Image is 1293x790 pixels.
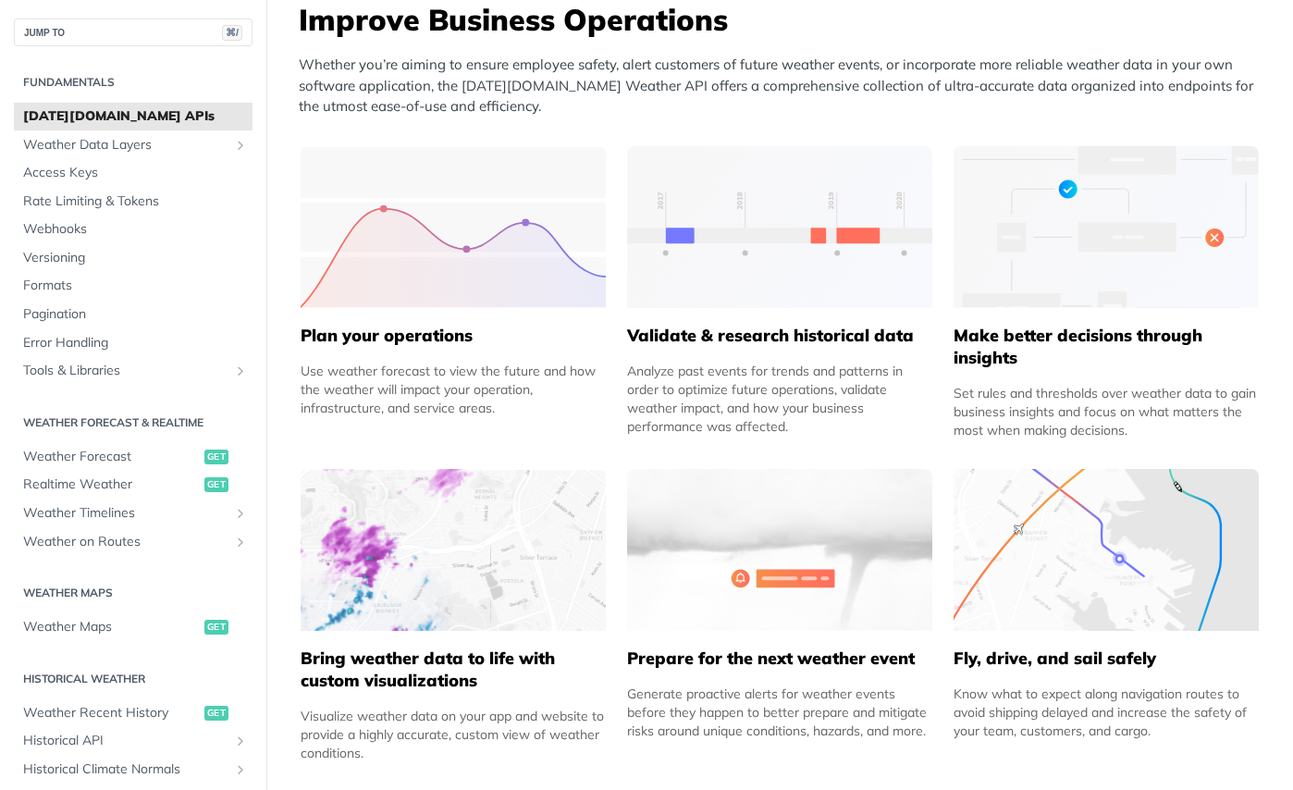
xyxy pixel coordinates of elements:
a: Webhooks [14,216,252,243]
a: Versioning [14,244,252,272]
span: Weather Forecast [23,448,200,466]
img: a22d113-group-496-32x.svg [954,146,1259,308]
a: Weather on RoutesShow subpages for Weather on Routes [14,528,252,556]
a: Rate Limiting & Tokens [14,188,252,216]
div: Analyze past events for trends and patterns in order to optimize future operations, validate weat... [627,362,932,436]
a: Realtime Weatherget [14,471,252,499]
span: ⌘/ [222,25,242,41]
a: Historical APIShow subpages for Historical API [14,727,252,755]
span: Error Handling [23,334,248,352]
h5: Fly, drive, and sail safely [954,648,1259,670]
h5: Make better decisions through insights [954,325,1259,369]
span: Historical API [23,732,228,750]
div: Know what to expect along navigation routes to avoid shipping delayed and increase the safety of ... [954,685,1259,740]
a: Tools & LibrariesShow subpages for Tools & Libraries [14,357,252,385]
button: Show subpages for Tools & Libraries [233,364,248,378]
span: get [204,620,228,635]
a: Weather Forecastget [14,443,252,471]
span: Realtime Weather [23,475,200,494]
div: Set rules and thresholds over weather data to gain business insights and focus on what matters th... [954,384,1259,439]
span: Historical Climate Normals [23,760,228,779]
a: Formats [14,272,252,300]
span: Weather on Routes [23,533,228,551]
div: Generate proactive alerts for weather events before they happen to better prepare and mitigate ri... [627,685,932,740]
span: get [204,706,228,721]
a: Weather TimelinesShow subpages for Weather Timelines [14,500,252,527]
span: [DATE][DOMAIN_NAME] APIs [23,107,248,126]
span: Pagination [23,305,248,324]
a: [DATE][DOMAIN_NAME] APIs [14,103,252,130]
img: 39565e8-group-4962x.svg [301,146,606,308]
span: Webhooks [23,220,248,239]
h2: Historical Weather [14,671,252,687]
span: Weather Recent History [23,704,200,722]
h2: Weather Maps [14,585,252,601]
div: Use weather forecast to view the future and how the weather will impact your operation, infrastru... [301,362,606,417]
span: Versioning [23,249,248,267]
span: Rate Limiting & Tokens [23,192,248,211]
img: 994b3d6-mask-group-32x.svg [954,469,1259,631]
h2: Fundamentals [14,74,252,91]
h2: Weather Forecast & realtime [14,414,252,431]
span: Access Keys [23,164,248,182]
h5: Plan your operations [301,325,606,347]
span: Weather Data Layers [23,136,228,154]
button: Show subpages for Historical Climate Normals [233,762,248,777]
button: Show subpages for Weather on Routes [233,535,248,549]
a: Pagination [14,301,252,328]
span: Weather Maps [23,618,200,636]
button: Show subpages for Weather Timelines [233,506,248,521]
h5: Prepare for the next weather event [627,648,932,670]
span: Tools & Libraries [23,362,228,380]
a: Access Keys [14,159,252,187]
h5: Bring weather data to life with custom visualizations [301,648,606,692]
img: 2c0a313-group-496-12x.svg [627,469,932,631]
span: Weather Timelines [23,504,228,523]
span: Formats [23,277,248,295]
h5: Validate & research historical data [627,325,932,347]
p: Whether you’re aiming to ensure employee safety, alert customers of future weather events, or inc... [299,55,1270,117]
button: Show subpages for Weather Data Layers [233,138,248,153]
button: Show subpages for Historical API [233,734,248,748]
a: Error Handling [14,329,252,357]
a: Historical Climate NormalsShow subpages for Historical Climate Normals [14,756,252,784]
button: JUMP TO⌘/ [14,19,252,46]
span: get [204,450,228,464]
a: Weather Mapsget [14,613,252,641]
a: Weather Recent Historyget [14,699,252,727]
div: Visualize weather data on your app and website to provide a highly accurate, custom view of weath... [301,707,606,762]
img: 4463876-group-4982x.svg [301,469,606,631]
img: 13d7ca0-group-496-2.svg [627,146,932,308]
span: get [204,477,228,492]
a: Weather Data LayersShow subpages for Weather Data Layers [14,131,252,159]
